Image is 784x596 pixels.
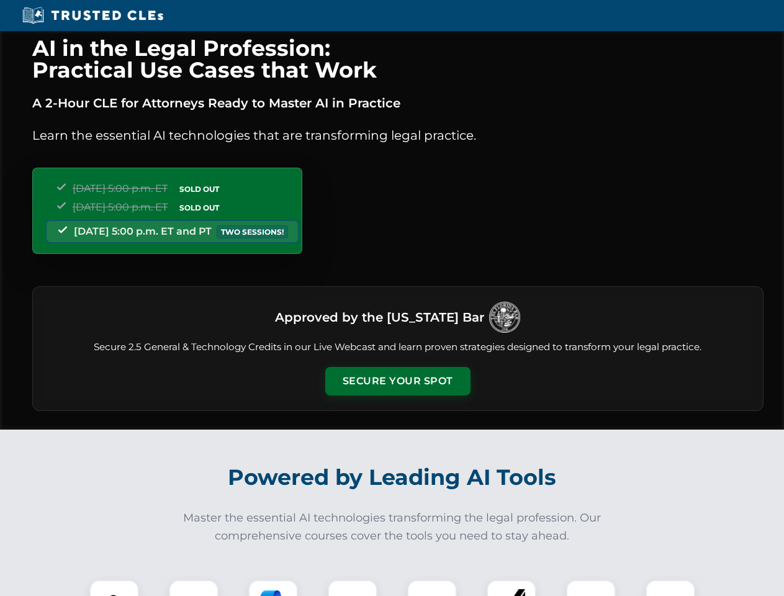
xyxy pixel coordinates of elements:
span: [DATE] 5:00 p.m. ET [73,201,168,213]
span: SOLD OUT [175,201,223,214]
h3: Approved by the [US_STATE] Bar [275,306,484,328]
img: Trusted CLEs [19,6,167,25]
p: Master the essential AI technologies transforming the legal profession. Our comprehensive courses... [175,509,610,545]
h1: AI in the Legal Profession: Practical Use Cases that Work [32,37,764,81]
p: A 2-Hour CLE for Attorneys Ready to Master AI in Practice [32,93,764,113]
span: [DATE] 5:00 p.m. ET [73,183,168,194]
button: Secure Your Spot [325,367,471,395]
p: Secure 2.5 General & Technology Credits in our Live Webcast and learn proven strategies designed ... [48,340,748,354]
span: SOLD OUT [175,183,223,196]
p: Learn the essential AI technologies that are transforming legal practice. [32,125,764,145]
img: Logo [489,302,520,333]
h2: Powered by Leading AI Tools [48,456,736,499]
